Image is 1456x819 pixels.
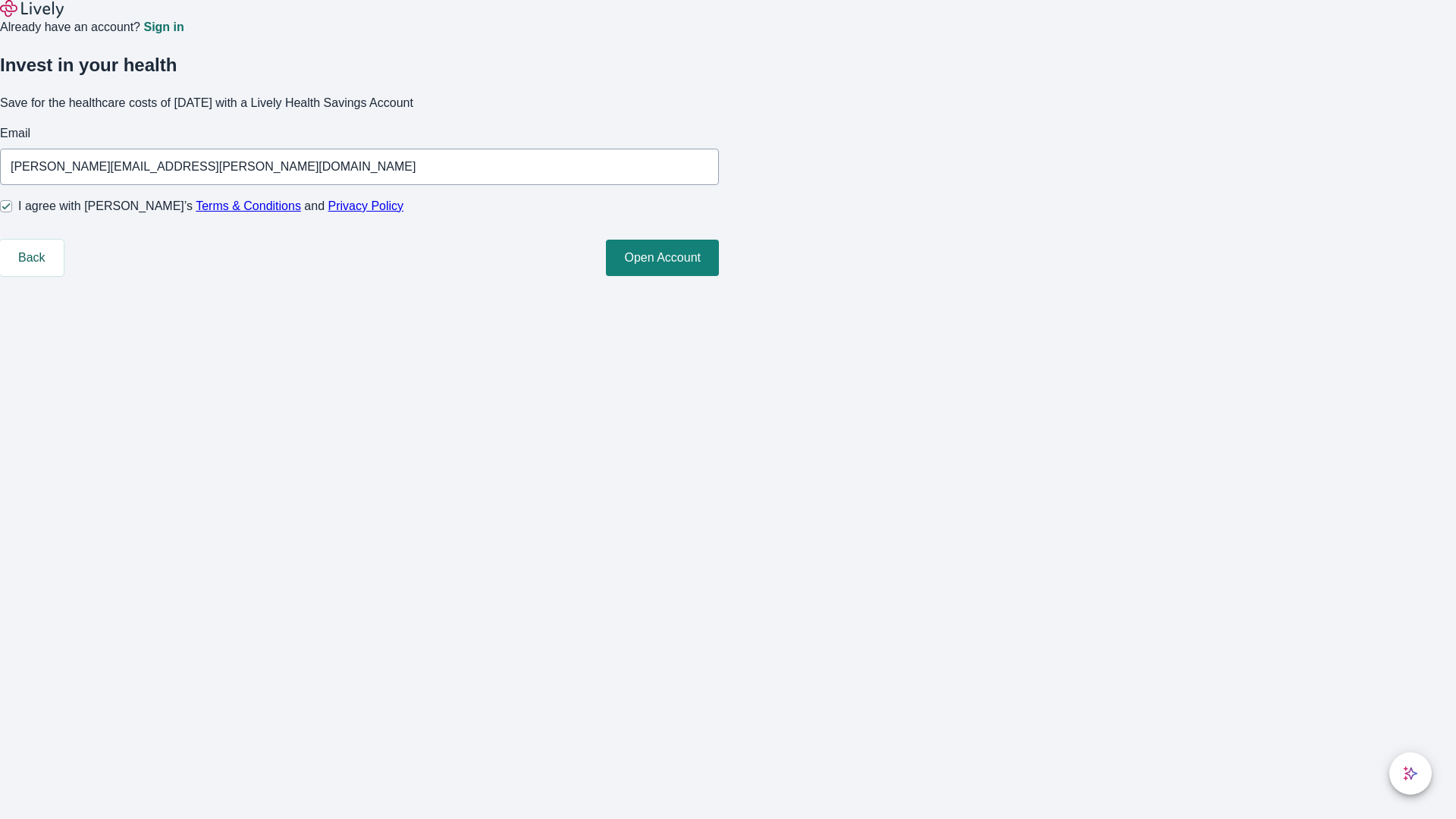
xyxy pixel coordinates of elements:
svg: Lively AI Assistant [1403,766,1418,781]
a: Privacy Policy [328,199,404,212]
span: I agree with [PERSON_NAME]’s and [18,197,403,215]
a: Sign in [143,21,184,33]
button: chat [1389,752,1432,795]
a: Terms & Conditions [196,199,301,212]
button: Open Account [606,240,719,276]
